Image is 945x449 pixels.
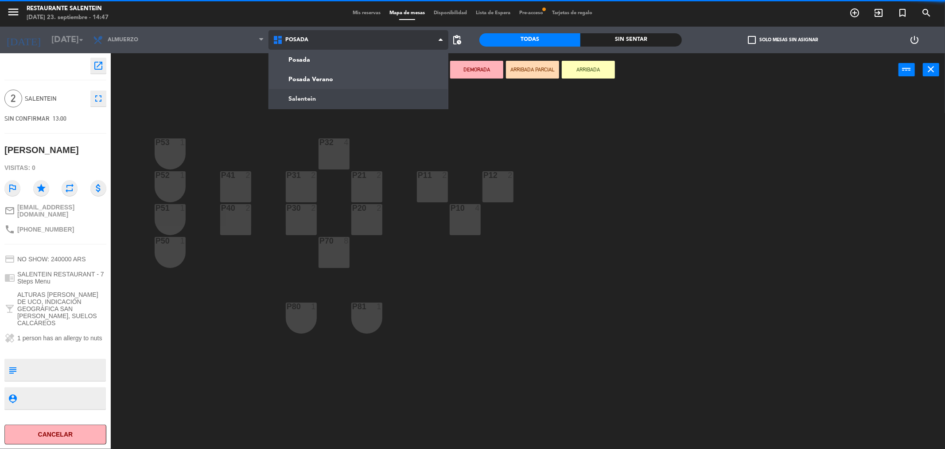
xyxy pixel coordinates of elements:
i: power_input [902,64,912,75]
div: [PERSON_NAME] [4,143,79,158]
button: fullscreen [90,91,106,106]
span: NO SHOW: 240000 ARS [17,256,86,263]
div: 1 [180,171,185,179]
i: power_settings_new [909,35,920,45]
i: person_pin [8,394,17,403]
span: ALTURAS [PERSON_NAME] DE UCO, INDICACIÓN GEOGRÁFICA SAN [PERSON_NAME], SUELOS CALCÁREOS [17,291,106,327]
i: credit_card [4,254,15,264]
span: Disponibilidad [429,11,471,16]
span: fiber_manual_record [541,7,547,12]
span: Lista de Espera [471,11,515,16]
button: ARRIBADA [562,61,615,79]
i: search [921,8,932,18]
span: Mapa de mesas [385,11,429,16]
span: Almuerzo [108,37,138,43]
div: P40 [221,204,222,212]
button: Cancelar [4,425,106,445]
button: power_input [898,63,915,76]
div: 1 [180,138,185,146]
div: [DATE] 23. septiembre - 14:47 [27,13,109,22]
div: Sin sentar [580,33,682,47]
div: 2 [245,204,251,212]
i: phone [4,224,15,235]
button: DEMORADA [450,61,503,79]
div: 2 [245,171,251,179]
div: 2 [508,171,513,179]
i: add_circle_outline [849,8,860,18]
i: chrome_reader_mode [4,272,15,283]
i: repeat [62,180,78,196]
label: Solo mesas sin asignar [748,36,818,44]
i: star [33,180,49,196]
i: open_in_new [93,60,104,71]
div: 1 [377,303,382,311]
i: mail_outline [4,205,15,216]
span: Pre-acceso [515,11,548,16]
i: exit_to_app [873,8,884,18]
a: Posada Verano [269,70,448,89]
i: close [926,64,937,75]
span: [PHONE_NUMBER] [17,226,74,233]
i: turned_in_not [897,8,908,18]
i: healing [4,333,15,343]
button: close [923,63,939,76]
div: 1 [311,303,316,311]
div: 4 [344,138,349,146]
div: P21 [352,171,353,179]
i: attach_money [90,180,106,196]
div: 2 [442,171,447,179]
span: 1 person has an allergy to nuts [17,335,102,342]
span: 13:00 [53,115,66,122]
div: Todas [479,33,581,47]
span: Mis reservas [348,11,385,16]
div: 1 [180,204,185,212]
div: P41 [221,171,222,179]
div: P81 [352,303,353,311]
button: menu [7,5,20,22]
div: 1 [180,237,185,245]
div: 8 [344,237,349,245]
span: Tarjetas de regalo [548,11,597,16]
span: [EMAIL_ADDRESS][DOMAIN_NAME] [17,204,106,218]
div: 2 [377,171,382,179]
i: arrow_drop_down [76,35,86,45]
span: check_box_outline_blank [748,36,756,44]
span: Salentein [25,94,86,104]
a: Posada [269,50,448,70]
div: 2 [311,171,316,179]
a: Salentein [269,89,448,109]
span: SIN CONFIRMAR [4,115,50,122]
div: P20 [352,204,353,212]
span: Posada [285,37,308,43]
span: pending_actions [452,35,463,45]
button: ARRIBADA PARCIAL [506,61,559,79]
div: Visitas: 0 [4,160,106,176]
i: fullscreen [93,93,104,104]
a: mail_outline[EMAIL_ADDRESS][DOMAIN_NAME] [4,204,106,218]
div: 4 [475,204,480,212]
span: SALENTEIN RESTAURANT - 7 Steps Menu [17,271,106,285]
i: subject [8,365,17,375]
div: Restaurante Salentein [27,4,109,13]
button: open_in_new [90,58,106,74]
div: 2 [311,204,316,212]
i: outlined_flag [4,180,20,196]
span: 2 [4,90,22,107]
i: menu [7,5,20,19]
i: local_bar [4,303,15,314]
div: 2 [377,204,382,212]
